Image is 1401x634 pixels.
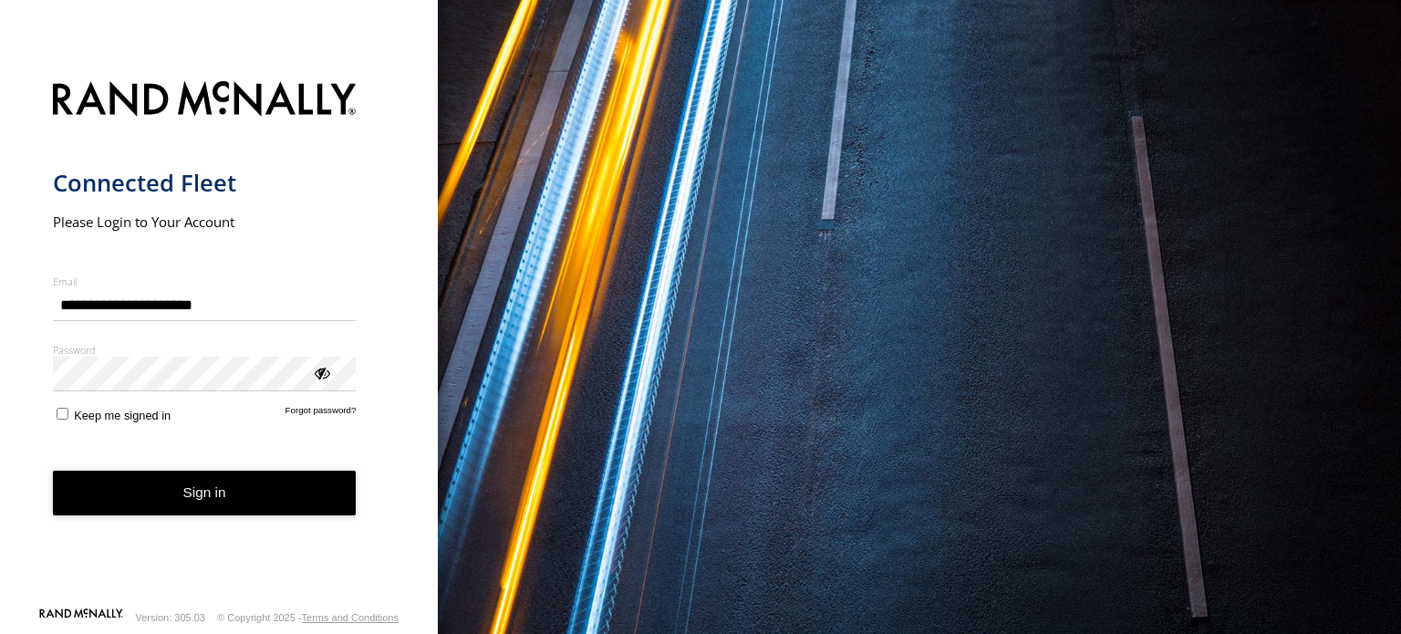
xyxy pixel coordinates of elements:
label: Password [53,343,357,357]
div: © Copyright 2025 - [217,612,399,623]
form: main [53,70,386,607]
a: Forgot password? [285,405,357,422]
div: Version: 305.03 [136,612,205,623]
h2: Please Login to Your Account [53,213,357,231]
button: Sign in [53,471,357,515]
label: Email [53,275,357,288]
a: Terms and Conditions [302,612,399,623]
a: Visit our Website [39,608,123,627]
input: Keep me signed in [57,408,68,420]
span: Keep me signed in [74,409,171,422]
div: ViewPassword [312,363,330,381]
h1: Connected Fleet [53,168,357,198]
img: Rand McNally [53,78,357,124]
